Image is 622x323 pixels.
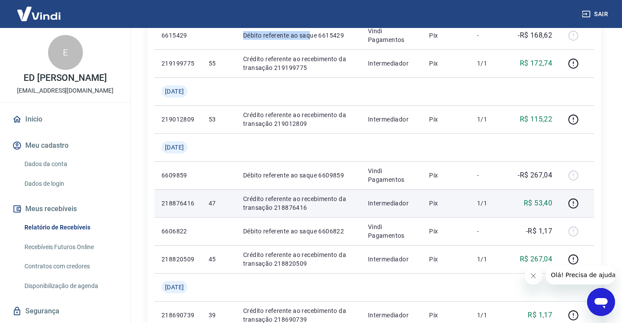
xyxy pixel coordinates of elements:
p: 1/1 [477,115,503,124]
p: Intermediador [368,59,416,68]
p: Pix [429,255,463,264]
p: Intermediador [368,255,416,264]
p: - [477,31,503,40]
p: 219199775 [162,59,195,68]
p: Pix [429,311,463,320]
p: Intermediador [368,311,416,320]
a: Recebíveis Futuros Online [21,238,120,256]
p: Pix [429,59,463,68]
p: Débito referente ao saque 6606822 [243,227,354,236]
p: -R$ 1,17 [526,226,552,236]
a: Disponibilização de agenda [21,277,120,295]
a: Dados da conta [21,155,120,173]
p: R$ 172,74 [520,58,553,69]
p: Débito referente ao saque 6609859 [243,171,354,180]
p: 47 [209,199,229,208]
p: 1/1 [477,311,503,320]
p: 55 [209,59,229,68]
a: Relatório de Recebíveis [21,219,120,236]
p: Crédito referente ao recebimento da transação 218876416 [243,194,354,212]
p: 218690739 [162,311,195,320]
a: Segurança [10,302,120,321]
span: Olá! Precisa de ajuda? [5,6,73,13]
p: Vindi Pagamentos [368,222,416,240]
p: 39 [209,311,229,320]
p: 53 [209,115,229,124]
p: Débito referente ao saque 6615429 [243,31,354,40]
button: Meus recebíveis [10,199,120,219]
p: Crédito referente ao recebimento da transação 219199775 [243,55,354,72]
span: [DATE] [165,143,184,152]
p: 1/1 [477,59,503,68]
iframe: Botão para abrir a janela de mensagens [587,288,615,316]
p: Pix [429,227,463,236]
p: Pix [429,115,463,124]
p: R$ 267,04 [520,254,553,264]
p: R$ 115,22 [520,114,553,125]
p: 6609859 [162,171,195,180]
p: [EMAIL_ADDRESS][DOMAIN_NAME] [17,86,113,95]
p: -R$ 267,04 [518,170,552,181]
p: R$ 1,17 [528,310,552,320]
p: 219012809 [162,115,195,124]
p: - [477,171,503,180]
p: 45 [209,255,229,264]
p: 218820509 [162,255,195,264]
img: Vindi [10,0,67,27]
p: Pix [429,171,463,180]
button: Meu cadastro [10,136,120,155]
a: Início [10,110,120,129]
iframe: Mensagem da empresa [546,265,615,285]
p: Intermediador [368,115,416,124]
p: Pix [429,199,463,208]
a: Dados de login [21,175,120,193]
p: 6615429 [162,31,195,40]
p: 1/1 [477,255,503,264]
p: Vindi Pagamentos [368,167,416,184]
p: 1/1 [477,199,503,208]
div: E [48,35,83,70]
p: Pix [429,31,463,40]
p: Intermediador [368,199,416,208]
span: [DATE] [165,283,184,292]
p: Crédito referente ao recebimento da transação 218820509 [243,250,354,268]
a: Contratos com credores [21,257,120,275]
p: 6606822 [162,227,195,236]
span: [DATE] [165,87,184,96]
p: ED [PERSON_NAME] [24,73,107,83]
button: Sair [580,6,612,22]
p: Vindi Pagamentos [368,27,416,44]
p: -R$ 168,62 [518,30,552,41]
p: - [477,227,503,236]
iframe: Fechar mensagem [525,267,542,285]
p: 218876416 [162,199,195,208]
p: Crédito referente ao recebimento da transação 219012809 [243,111,354,128]
p: R$ 53,40 [524,198,552,208]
